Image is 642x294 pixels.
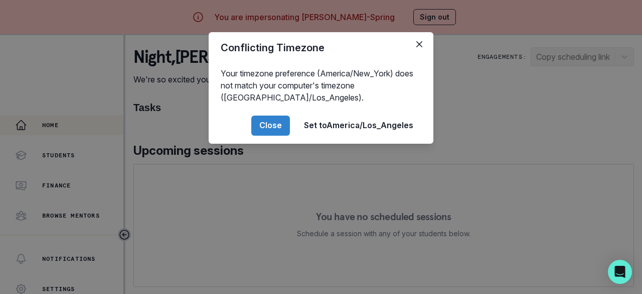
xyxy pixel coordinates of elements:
[411,36,427,52] button: Close
[251,116,290,136] button: Close
[209,32,433,63] header: Conflicting Timezone
[608,260,632,284] div: Open Intercom Messenger
[296,116,421,136] button: Set toAmerica/Los_Angeles
[209,63,433,108] div: Your timezone preference (America/New_York) does not match your computer's timezone ([GEOGRAPHIC_...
